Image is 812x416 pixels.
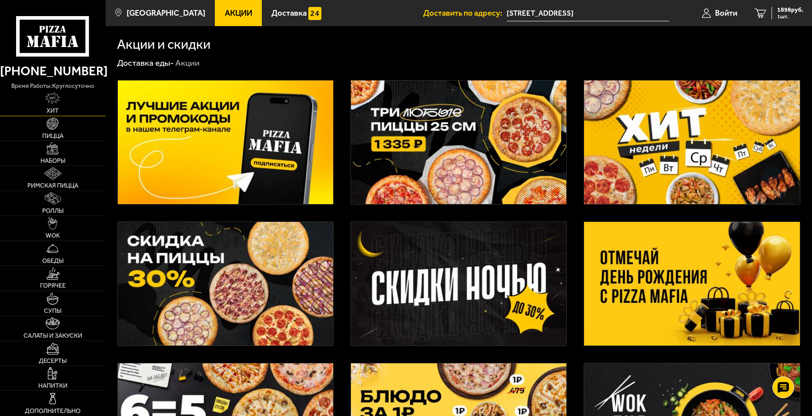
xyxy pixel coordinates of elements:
span: Наборы [40,158,65,164]
span: Обеды [42,258,63,264]
span: WOK [46,233,60,239]
span: Десерты [39,358,67,364]
img: 15daf4d41897b9f0e9f617042186c801.svg [308,7,321,20]
span: Акции [225,9,252,17]
span: Роллы [42,208,63,214]
div: Акции [175,57,200,68]
span: Напитки [38,383,67,389]
span: Супы [44,308,61,314]
span: [GEOGRAPHIC_DATA] [127,9,205,17]
span: Доставить по адресу: [423,9,507,17]
span: Горячее [40,283,66,289]
span: Хит [47,108,59,114]
span: Салаты и закуски [23,333,82,339]
span: Пицца [42,133,63,139]
span: 1 шт. [777,14,803,19]
h1: Акции и скидки [117,37,211,51]
span: Римская пицца [27,183,78,189]
input: Ваш адрес доставки [507,5,669,21]
a: Доставка еды- [117,58,174,68]
span: Доставка [271,9,307,17]
span: Дополнительно [25,408,80,414]
span: Войти [715,9,737,17]
span: 1898 руб. [777,7,803,13]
